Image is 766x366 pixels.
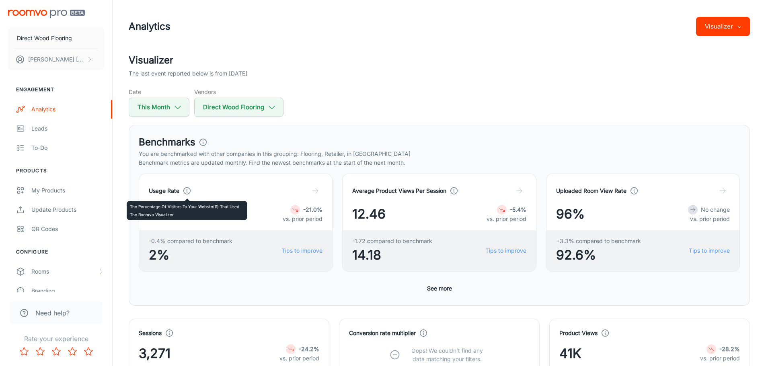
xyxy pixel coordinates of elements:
[149,237,232,245] span: -0.4% compared to benchmark
[700,354,740,363] p: vs. prior period
[31,286,104,295] div: Branding
[719,346,740,352] strong: -28.2%
[281,246,322,255] a: Tips to improve
[129,98,189,117] button: This Month
[688,215,730,223] p: vs. prior period
[701,206,730,213] span: No change
[283,215,322,223] p: vs. prior period
[194,98,283,117] button: Direct Wood Flooring
[556,204,585,224] span: 96%
[28,55,85,64] p: [PERSON_NAME] [PERSON_NAME]
[556,245,641,265] span: 92.6%
[6,334,106,344] p: Rate your experience
[149,245,232,265] span: 2%
[129,69,247,78] p: The last event reported below is from [DATE]
[487,215,526,223] p: vs. prior period
[299,346,319,352] strong: -24.2%
[279,354,319,363] p: vs. prior period
[130,202,244,219] p: The percentage of visitors to your website(s) that used the Roomvo visualizer
[424,281,455,296] button: See more
[31,124,104,133] div: Leads
[129,53,750,67] h2: Visualizer
[16,344,32,360] button: Rate 1 star
[48,344,64,360] button: Rate 3 star
[352,245,432,265] span: 14.18
[139,329,162,337] h4: Sessions
[35,308,70,318] span: Need help?
[8,10,85,18] img: Roomvo PRO Beta
[8,49,104,70] button: [PERSON_NAME] [PERSON_NAME]
[129,19,170,34] h1: Analytics
[80,344,97,360] button: Rate 5 star
[352,204,386,224] span: 12.46
[556,237,641,245] span: +3.3% compared to benchmark
[139,149,740,158] p: You are benchmarked with other companies in this grouping: Flooring, Retailer, in [GEOGRAPHIC_DATA]
[129,88,189,96] h5: Date
[689,246,730,255] a: Tips to improve
[194,88,283,96] h5: Vendors
[352,186,446,195] h4: Average Product Views Per Session
[31,186,104,195] div: My Products
[485,246,526,255] a: Tips to improve
[510,206,526,213] strong: -5.4%
[556,186,626,195] h4: Uploaded Room View Rate
[17,34,72,43] p: Direct Wood Flooring
[139,158,740,167] p: Benchmark metrics are updated monthly. Find the newest benchmarks at the start of the next month.
[559,329,598,337] h4: Product Views
[303,206,322,213] strong: -21.0%
[64,344,80,360] button: Rate 4 star
[349,329,416,337] h4: Conversion rate multiplier
[139,135,195,149] h3: Benchmarks
[149,186,179,195] h4: Usage Rate
[31,267,98,276] div: Rooms
[31,225,104,233] div: QR Codes
[31,143,104,152] div: To-do
[32,344,48,360] button: Rate 2 star
[31,205,104,214] div: Update Products
[559,344,581,363] span: 41K
[31,105,104,114] div: Analytics
[8,28,104,49] button: Direct Wood Flooring
[352,237,432,245] span: -1.72 compared to benchmark
[696,17,750,36] button: Visualizer
[405,346,489,363] p: Oops! We couldn’t find any data matching your filters.
[139,344,170,363] span: 3,271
